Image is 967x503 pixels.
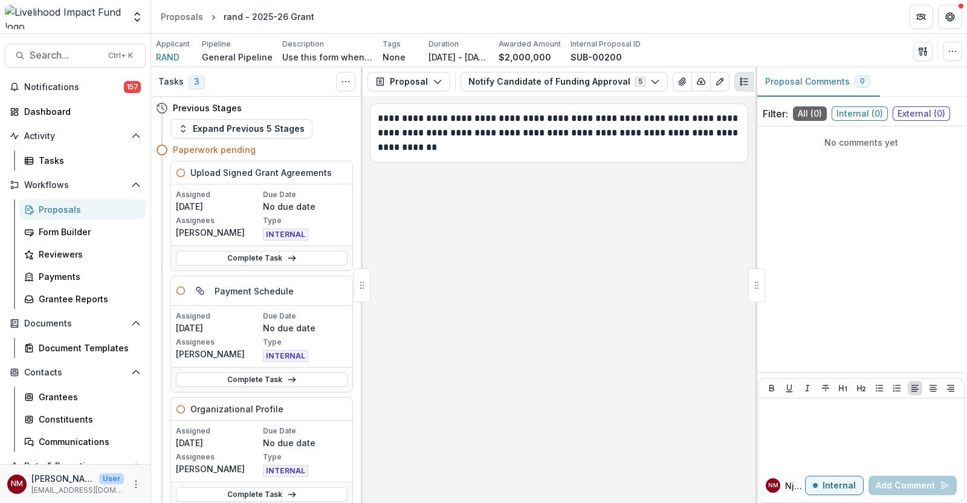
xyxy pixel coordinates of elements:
[5,126,146,146] button: Open Activity
[176,372,348,387] a: Complete Task
[224,10,314,23] div: rand - 2025-26 Grant
[39,203,136,216] div: Proposals
[176,322,260,334] p: [DATE]
[800,381,815,395] button: Italicize
[215,285,294,297] h5: Payment Schedule
[263,215,348,226] p: Type
[176,436,260,449] p: [DATE]
[818,381,833,395] button: Strike
[263,350,308,362] span: INTERNAL
[19,409,146,429] a: Constituents
[499,51,551,63] p: $2,000,000
[753,72,772,91] button: PDF view
[39,413,136,426] div: Constituents
[30,50,101,61] span: Search...
[499,39,561,50] p: Awarded Amount
[31,472,94,485] p: [PERSON_NAME]
[872,381,887,395] button: Bullet List
[129,477,143,492] button: More
[263,189,348,200] p: Due Date
[158,77,184,87] h3: Tasks
[943,381,958,395] button: Align Right
[5,5,124,29] img: Livelihood Impact Fund logo
[793,106,827,121] span: All ( 0 )
[908,381,922,395] button: Align Left
[832,106,888,121] span: Internal ( 0 )
[39,226,136,238] div: Form Builder
[39,391,136,403] div: Grantees
[755,67,880,97] button: Proposal Comments
[202,39,231,50] p: Pipeline
[156,51,179,63] a: RAND
[24,82,124,92] span: Notifications
[336,72,355,91] button: Toggle View Cancelled Tasks
[926,381,940,395] button: Align Center
[763,106,788,121] p: Filter:
[99,473,124,484] p: User
[19,200,146,219] a: Proposals
[5,175,146,195] button: Open Workflows
[893,106,950,121] span: External ( 0 )
[5,456,146,476] button: Open Data & Reporting
[854,381,868,395] button: Heading 2
[571,51,622,63] p: SUB-00200
[176,426,260,436] p: Assigned
[161,10,203,23] div: Proposals
[39,270,136,283] div: Payments
[860,77,865,85] span: 0
[263,452,348,462] p: Type
[383,51,406,63] p: None
[39,248,136,261] div: Reviewers
[263,436,348,449] p: No due date
[24,180,126,190] span: Workflows
[19,387,146,407] a: Grantees
[5,77,146,97] button: Notifications157
[429,51,489,63] p: [DATE] - [DATE]
[263,337,348,348] p: Type
[24,319,126,329] span: Documents
[176,189,260,200] p: Assigned
[461,72,668,91] button: Notify Candidate of Funding Approval5
[823,481,856,491] p: Internal
[176,337,260,348] p: Assignees
[19,151,146,170] a: Tasks
[734,72,754,91] button: Plaintext view
[39,293,136,305] div: Grantee Reports
[173,102,242,114] h4: Previous Stages
[31,485,124,496] p: [EMAIL_ADDRESS][DOMAIN_NAME]
[129,5,146,29] button: Open entity switcher
[190,281,210,300] button: View dependent tasks
[11,480,23,488] div: Njeri Muthuri
[176,462,260,475] p: [PERSON_NAME]
[367,72,450,91] button: Proposal
[176,487,348,502] a: Complete Task
[176,226,260,239] p: [PERSON_NAME]
[782,381,797,395] button: Underline
[282,51,373,63] p: Use this form when you need to skip straight to the Funding Decision stage in the General Pipelin...
[156,39,190,50] p: Applicant
[5,102,146,122] a: Dashboard
[868,476,957,495] button: Add Comment
[5,44,146,68] button: Search...
[19,289,146,309] a: Grantee Reports
[263,200,348,213] p: No due date
[124,81,141,93] span: 157
[5,314,146,333] button: Open Documents
[890,381,904,395] button: Ordered List
[19,267,146,287] a: Payments
[263,322,348,334] p: No due date
[282,39,324,50] p: Description
[19,222,146,242] a: Form Builder
[39,342,136,354] div: Document Templates
[39,435,136,448] div: Communications
[39,154,136,167] div: Tasks
[805,476,864,495] button: Internal
[176,311,260,322] p: Assigned
[202,51,273,63] p: General Pipeline
[263,311,348,322] p: Due Date
[429,39,459,50] p: Duration
[176,452,260,462] p: Assignees
[190,403,283,415] h5: Organizational Profile
[24,461,126,472] span: Data & Reporting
